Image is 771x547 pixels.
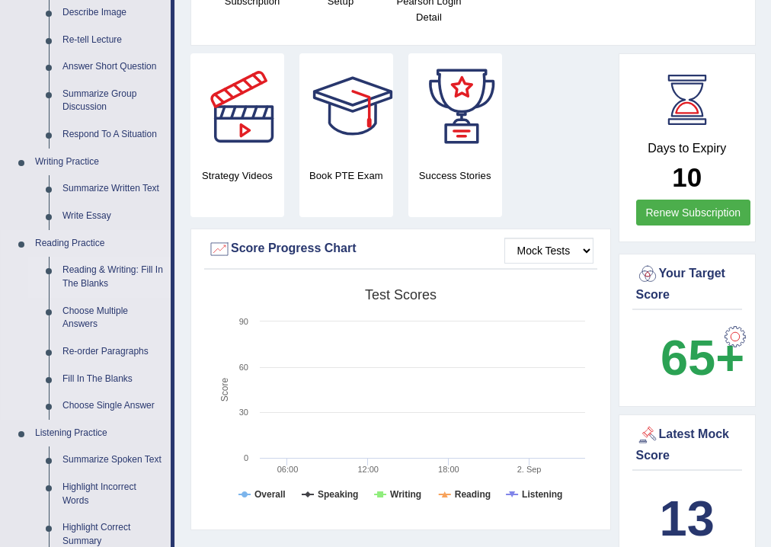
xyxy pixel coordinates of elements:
[28,420,171,447] a: Listening Practice
[408,168,502,184] h4: Success Stories
[277,465,299,474] text: 06:00
[56,392,171,420] a: Choose Single Answer
[56,446,171,474] a: Summarize Spoken Text
[56,257,171,297] a: Reading & Writing: Fill In The Blanks
[56,474,171,514] a: Highlight Incorrect Words
[365,287,437,302] tspan: Test scores
[56,27,171,54] a: Re-tell Lecture
[56,53,171,81] a: Answer Short Question
[190,168,284,184] h4: Strategy Videos
[56,81,171,121] a: Summarize Group Discussion
[219,378,230,402] tspan: Score
[244,453,248,462] text: 0
[56,366,171,393] a: Fill In The Blanks
[522,489,562,500] tspan: Listening
[318,489,358,500] tspan: Speaking
[636,142,739,155] h4: Days to Expiry
[661,330,744,385] b: 65+
[299,168,393,184] h4: Book PTE Exam
[239,408,248,417] text: 30
[56,203,171,230] a: Write Essay
[636,263,739,304] div: Your Target Score
[455,489,491,500] tspan: Reading
[438,465,459,474] text: 18:00
[208,238,593,261] div: Score Progress Chart
[28,230,171,258] a: Reading Practice
[390,489,421,500] tspan: Writing
[28,149,171,176] a: Writing Practice
[636,200,751,226] a: Renew Subscription
[56,338,171,366] a: Re-order Paragraphs
[660,491,715,546] b: 13
[636,424,739,465] div: Latest Mock Score
[56,121,171,149] a: Respond To A Situation
[254,489,286,500] tspan: Overall
[56,298,171,338] a: Choose Multiple Answers
[56,175,171,203] a: Summarize Written Text
[517,465,542,474] tspan: 2. Sep
[357,465,379,474] text: 12:00
[239,317,248,326] text: 90
[239,363,248,372] text: 60
[672,162,702,192] b: 10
